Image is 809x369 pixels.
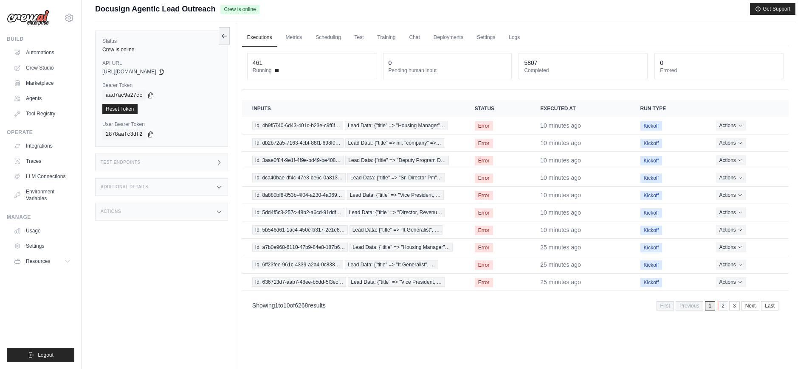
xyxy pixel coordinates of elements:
dt: Completed [524,67,642,74]
span: Previous [676,301,703,310]
a: Marketplace [10,76,74,90]
span: Lead Data: {"title" => "Housing Manager"… [345,121,448,130]
span: Lead Data: {"title" => "Vice President, … [347,190,444,200]
span: Running [253,67,272,74]
a: View execution details for Id [252,173,454,182]
a: View execution details for Id [252,260,454,269]
span: 1 [275,302,279,309]
span: Id: 636713d7-aab7-48ee-b5dd-5f3ec… [252,277,347,287]
span: Kickoff [640,156,662,165]
span: Logout [38,352,54,358]
dt: Pending human input [389,67,507,74]
a: Usage [10,224,74,238]
time: August 25, 2025 at 13:02 CDT [540,209,581,216]
span: Error [475,278,493,287]
a: View execution details for Id [252,138,454,148]
span: Id: db2b72a5-7163-4cbf-88f1-698f0… [252,138,344,148]
div: Crew is online [102,46,221,53]
h3: Actions [101,209,121,214]
span: Kickoff [640,139,662,148]
span: Kickoff [640,243,662,252]
span: First [657,301,674,310]
h3: Test Endpoints [101,160,141,165]
a: Traces [10,154,74,168]
span: Id: 8a880bf8-853b-4f04-a230-4a069… [252,190,345,200]
a: Reset Token [102,104,138,114]
span: Crew is online [220,5,259,14]
span: Lead Data: {"title" => nil, "company" =>… [345,138,444,148]
a: Agents [10,92,74,105]
span: Lead Data: {"title" => "Deputy Program D… [345,156,449,165]
img: Logo [7,10,49,26]
span: Kickoff [640,260,662,270]
span: Error [475,243,493,252]
p: Showing to of results [252,301,326,310]
nav: Pagination [657,301,778,310]
button: Actions for execution [716,155,746,165]
a: Next [741,301,760,310]
a: Logs [504,29,525,47]
th: Run Type [630,100,706,117]
button: Actions for execution [716,173,746,183]
span: 10 [283,302,290,309]
span: Error [475,191,493,200]
button: Actions for execution [716,190,746,200]
span: Error [475,173,493,183]
span: 1 [705,301,716,310]
a: Environment Variables [10,185,74,205]
span: Id: 6ff23fee-961c-4339-a2a4-0c838… [252,260,343,269]
button: Actions for execution [716,138,746,148]
a: View execution details for Id [252,225,454,235]
button: Actions for execution [716,207,746,218]
span: Kickoff [640,173,662,183]
div: Operate [7,129,74,136]
span: Lead Data: {"title" => "It Generalist", … [350,225,443,235]
span: Kickoff [640,191,662,200]
a: Executions [242,29,277,47]
a: Metrics [281,29,307,47]
span: Error [475,121,493,131]
time: August 25, 2025 at 13:02 CDT [540,157,581,164]
span: Id: dca40bae-df4c-47e3-be6c-0a813… [252,173,346,182]
a: Settings [472,29,500,47]
span: Error [475,226,493,235]
code: aad7ac9a27cc [102,90,146,101]
a: 3 [729,301,740,310]
th: Executed at [530,100,630,117]
div: 0 [660,59,663,67]
a: Last [761,301,778,310]
code: 2878aafc3df2 [102,129,146,140]
a: View execution details for Id [252,208,454,217]
a: 2 [718,301,728,310]
span: Docusign Agentic Lead Outreach [95,3,215,15]
span: Error [475,208,493,218]
span: Error [475,156,493,165]
nav: Pagination [242,294,789,316]
a: Test [350,29,369,47]
iframe: Chat Widget [767,328,809,369]
span: Lead Data: {"title" => "Director, Revenu… [346,208,445,217]
div: 0 [389,59,392,67]
label: Bearer Token [102,82,221,89]
label: API URL [102,60,221,67]
a: Integrations [10,139,74,153]
a: View execution details for Id [252,243,454,252]
button: Actions for execution [716,120,746,131]
a: Deployments [428,29,468,47]
dt: Errored [660,67,778,74]
time: August 25, 2025 at 12:47 CDT [540,244,581,251]
span: Id: 5dd4f5c3-257c-48b2-a6cd-91ddf… [252,208,344,217]
div: 461 [253,59,262,67]
span: Error [475,260,493,270]
div: Build [7,36,74,42]
label: Status [102,38,221,45]
span: Lead Data: {"title" => "Vice President, … [348,277,445,287]
button: Logout [7,348,74,362]
button: Actions for execution [716,225,746,235]
span: Kickoff [640,208,662,218]
time: August 25, 2025 at 12:47 CDT [540,261,581,268]
h3: Additional Details [101,184,148,190]
time: August 25, 2025 at 12:47 CDT [540,279,581,285]
a: Automations [10,46,74,59]
div: Manage [7,214,74,221]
